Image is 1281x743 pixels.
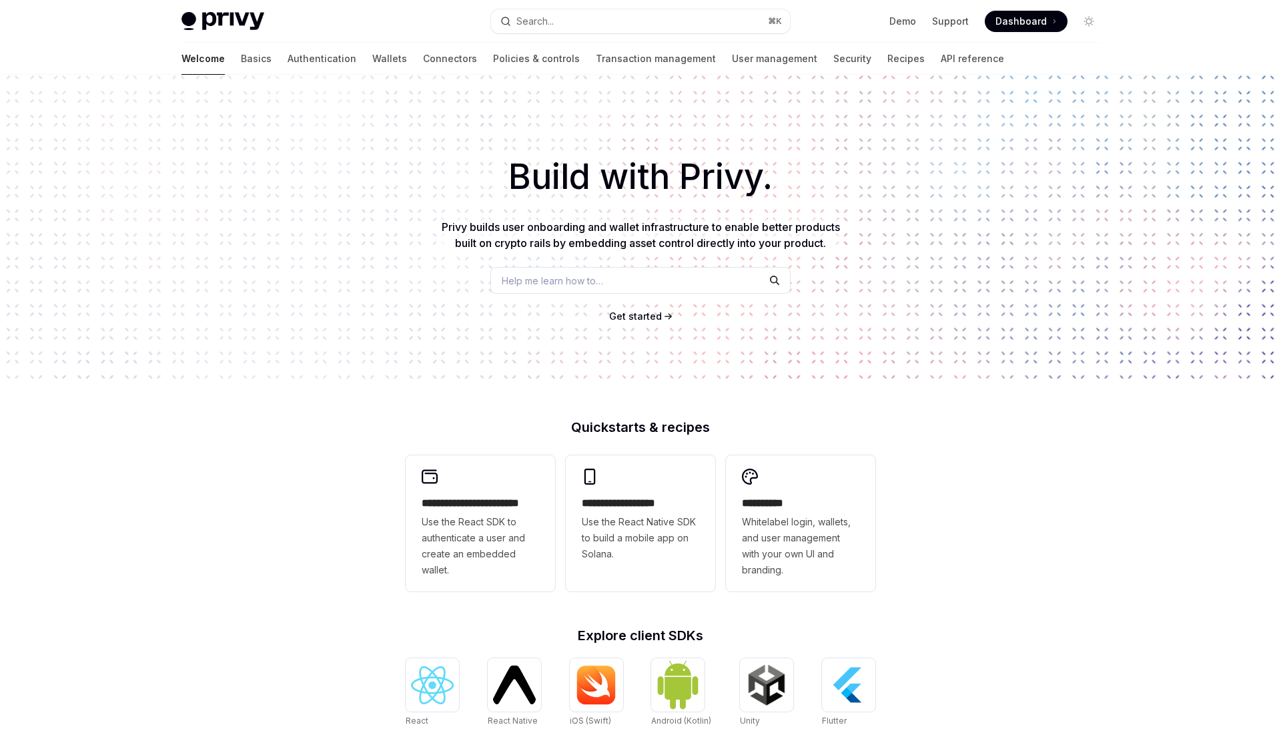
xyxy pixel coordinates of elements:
a: React NativeReact Native [488,658,541,728]
a: Security [833,43,871,75]
a: Support [932,15,969,28]
span: Flutter [822,716,847,726]
a: Dashboard [985,11,1067,32]
a: Wallets [372,43,407,75]
span: Unity [740,716,760,726]
a: Demo [889,15,916,28]
img: React Native [493,666,536,704]
h1: Build with Privy. [21,151,1260,203]
img: Flutter [827,664,870,706]
a: Connectors [423,43,477,75]
button: Search...⌘K [491,9,790,33]
span: Use the React Native SDK to build a mobile app on Solana. [582,514,699,562]
span: React Native [488,716,538,726]
a: FlutterFlutter [822,658,875,728]
a: ReactReact [406,658,459,728]
a: Transaction management [596,43,716,75]
span: ⌘ K [768,16,782,27]
span: Help me learn how to… [502,274,603,288]
span: Dashboard [995,15,1047,28]
a: **** **** **** ***Use the React Native SDK to build a mobile app on Solana. [566,455,715,591]
a: Android (Kotlin)Android (Kotlin) [651,658,711,728]
button: Toggle dark mode [1078,11,1100,32]
span: iOS (Swift) [570,716,611,726]
h2: Explore client SDKs [406,629,875,642]
span: React [406,716,428,726]
img: Unity [745,664,788,706]
a: Policies & controls [493,43,580,75]
div: Search... [516,13,554,29]
span: Android (Kotlin) [651,716,711,726]
h2: Quickstarts & recipes [406,421,875,434]
img: Android (Kotlin) [657,660,699,710]
a: UnityUnity [740,658,793,728]
a: Get started [609,310,662,323]
span: Get started [609,310,662,322]
a: Welcome [181,43,225,75]
span: Use the React SDK to authenticate a user and create an embedded wallet. [422,514,539,578]
span: Whitelabel login, wallets, and user management with your own UI and branding. [742,514,859,578]
a: API reference [941,43,1004,75]
a: **** *****Whitelabel login, wallets, and user management with your own UI and branding. [726,455,875,591]
a: Authentication [288,43,356,75]
a: Basics [241,43,272,75]
img: React [411,666,454,704]
img: iOS (Swift) [575,665,618,705]
a: Recipes [887,43,925,75]
a: iOS (Swift)iOS (Swift) [570,658,623,728]
a: User management [732,43,817,75]
img: light logo [181,12,264,31]
span: Privy builds user onboarding and wallet infrastructure to enable better products built on crypto ... [442,220,840,250]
